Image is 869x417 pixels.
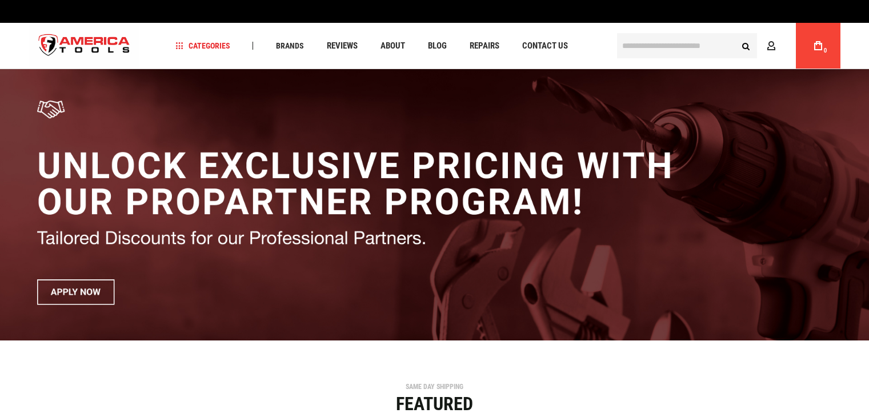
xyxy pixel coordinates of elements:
a: Blog [423,38,452,54]
span: Blog [428,42,447,50]
a: Reviews [322,38,363,54]
a: Brands [271,38,309,54]
a: 0 [807,23,829,69]
span: 0 [824,47,827,54]
a: store logo [29,25,140,67]
button: Search [735,35,757,57]
a: Repairs [464,38,504,54]
span: Reviews [327,42,358,50]
span: Brands [276,42,304,50]
span: Categories [175,42,230,50]
span: Contact Us [522,42,568,50]
a: About [375,38,410,54]
div: Featured [26,395,843,413]
a: Categories [170,38,235,54]
div: SAME DAY SHIPPING [26,383,843,390]
img: America Tools [29,25,140,67]
span: About [381,42,405,50]
a: Contact Us [517,38,573,54]
span: Repairs [470,42,499,50]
